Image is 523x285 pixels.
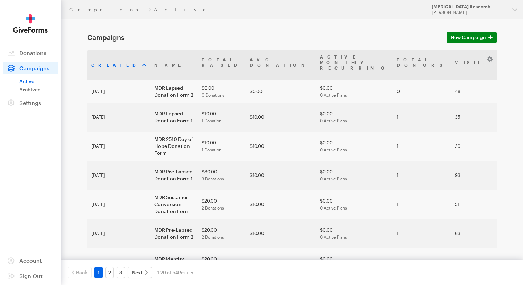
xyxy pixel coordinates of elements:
[202,234,224,239] span: 2 Donations
[3,97,58,109] a: Settings
[451,132,495,161] td: 39
[3,62,58,74] a: Campaigns
[393,80,451,103] td: 0
[202,92,224,97] span: 0 Donations
[316,248,393,277] td: $0.00
[320,92,347,97] span: 0 Active Plans
[87,161,150,190] td: [DATE]
[150,50,198,80] th: Name: activate to sort column ascending
[451,161,495,190] td: 93
[87,103,150,132] td: [DATE]
[320,205,347,210] span: 0 Active Plans
[316,103,393,132] td: $0.00
[157,267,193,278] div: 1-20 of 54
[202,205,224,210] span: 2 Donations
[105,267,114,278] a: 2
[128,267,152,278] a: Next
[150,161,198,190] td: MDR Pre-Lapsed Donation Form 1
[150,132,198,161] td: MDR 2510 Day of Hope Donation Form
[316,80,393,103] td: $0.00
[198,50,246,80] th: TotalRaised: activate to sort column ascending
[198,103,246,132] td: $10.00
[132,268,143,277] span: Next
[150,103,198,132] td: MDR Lapsed Donation Form 1
[451,219,495,248] td: 63
[451,80,495,103] td: 48
[87,80,150,103] td: [DATE]
[198,161,246,190] td: $30.00
[316,161,393,190] td: $0.00
[19,65,49,71] span: Campaigns
[87,219,150,248] td: [DATE]
[150,219,198,248] td: MDR Pre-Lapsed Donation Form 2
[13,14,48,33] img: GiveForms
[393,219,451,248] td: 1
[3,255,58,267] a: Account
[316,132,393,161] td: $0.00
[87,248,150,277] td: [DATE]
[316,219,393,248] td: $0.00
[198,132,246,161] td: $10.00
[3,47,58,59] a: Donations
[246,103,316,132] td: $10.00
[198,80,246,103] td: $0.00
[150,80,198,103] td: MDR Lapsed Donation Form 2
[393,190,451,219] td: 1
[320,176,347,181] span: 0 Active Plans
[451,190,495,219] td: 51
[320,118,347,123] span: 0 Active Plans
[87,50,150,80] th: Created: activate to sort column ascending
[202,176,224,181] span: 3 Donations
[451,33,486,42] span: New Campaign
[246,80,316,103] td: $0.00
[393,248,451,277] td: 1
[447,32,497,43] a: New Campaign
[198,248,246,277] td: $20.00
[246,132,316,161] td: $10.00
[150,190,198,219] td: MDR Sustainer Conversion Donation Form
[316,190,393,219] td: $0.00
[316,50,393,80] th: Active MonthlyRecurring: activate to sort column ascending
[320,234,347,239] span: 0 Active Plans
[19,257,42,264] span: Account
[393,132,451,161] td: 1
[393,50,451,80] th: TotalDonors: activate to sort column ascending
[432,4,507,10] div: [MEDICAL_DATA] Research
[451,50,495,80] th: Visits: activate to sort column ascending
[117,267,125,278] a: 3
[246,161,316,190] td: $10.00
[87,132,150,161] td: [DATE]
[393,103,451,132] td: 1
[246,248,316,277] td: $10.00
[451,248,495,277] td: 121
[19,99,41,106] span: Settings
[202,118,221,123] span: 1 Donation
[69,7,146,12] a: Campaigns
[246,190,316,219] td: $10.00
[178,270,193,275] span: Results
[202,147,221,152] span: 1 Donation
[19,77,58,86] a: Active
[246,219,316,248] td: $10.00
[150,248,198,277] td: MDR Identity Activation 5 DF
[19,273,43,279] span: Sign Out
[87,190,150,219] td: [DATE]
[393,161,451,190] td: 1
[198,190,246,219] td: $20.00
[198,219,246,248] td: $20.00
[432,10,507,16] div: [PERSON_NAME]
[320,147,347,152] span: 0 Active Plans
[246,50,316,80] th: AvgDonation: activate to sort column ascending
[3,270,58,282] a: Sign Out
[19,50,46,56] span: Donations
[87,33,438,42] h1: Campaigns
[19,86,58,94] a: Archived
[451,103,495,132] td: 35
